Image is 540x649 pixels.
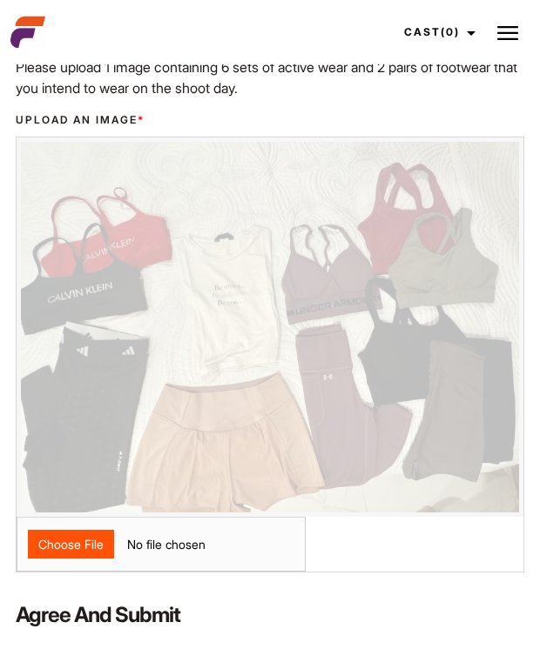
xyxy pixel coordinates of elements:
img: Burger icon [497,23,518,43]
label: Agree and Submit [16,600,524,630]
p: Please upload 1 image containing 6 sets of active wear and 2 pairs of footwear that you intend to... [16,57,524,98]
label: Upload an image [16,112,524,128]
img: cropped-aefm-brand-fav-22-square.png [10,15,45,50]
span: (0) [441,25,460,38]
a: Cast(0) [388,9,486,56]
